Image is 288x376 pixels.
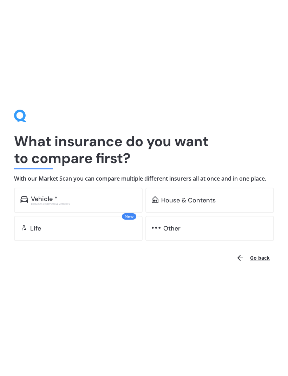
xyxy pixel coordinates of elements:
h1: What insurance do you want to compare first? [14,133,274,167]
img: home-and-contents.b802091223b8502ef2dd.svg [152,196,158,203]
img: car.f15378c7a67c060ca3f3.svg [20,196,28,203]
div: House & Contents [161,197,216,204]
button: Go back [232,249,274,266]
div: Other [163,225,181,232]
img: other.81dba5aafe580aa69f38.svg [152,224,161,231]
span: New [122,213,136,220]
div: Excludes commercial vehicles [31,202,136,205]
h4: With our Market Scan you can compare multiple different insurers all at once and in one place. [14,175,274,182]
img: life.f720d6a2d7cdcd3ad642.svg [20,224,27,231]
div: Vehicle * [31,195,58,202]
div: Life [30,225,41,232]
